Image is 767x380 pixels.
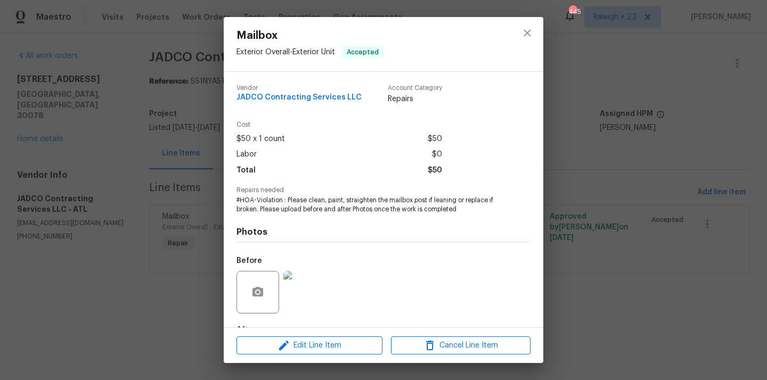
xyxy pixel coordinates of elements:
[236,326,256,334] h5: After
[428,163,442,178] span: $50
[236,163,256,178] span: Total
[391,336,531,355] button: Cancel Line Item
[236,30,384,42] span: Mailbox
[236,131,285,147] span: $50 x 1 count
[342,47,383,57] span: Accepted
[569,6,576,17] div: 445
[432,147,442,162] span: $0
[240,339,379,352] span: Edit Line Item
[236,147,257,162] span: Labor
[388,85,442,92] span: Account Category
[388,94,442,104] span: Repairs
[394,339,527,352] span: Cancel Line Item
[236,85,362,92] span: Vendor
[236,187,531,194] span: Repairs needed
[236,227,531,237] h4: Photos
[515,20,540,46] button: close
[236,336,382,355] button: Edit Line Item
[236,196,501,214] span: #HOA-Violation : Please clean, paint, straighten the mailbox post if leaning or replace if broken...
[236,257,262,265] h5: Before
[236,94,362,102] span: JADCO Contracting Services LLC
[428,131,442,147] span: $50
[236,48,335,56] span: Exterior Overall - Exterior Unit
[236,121,442,128] span: Cost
